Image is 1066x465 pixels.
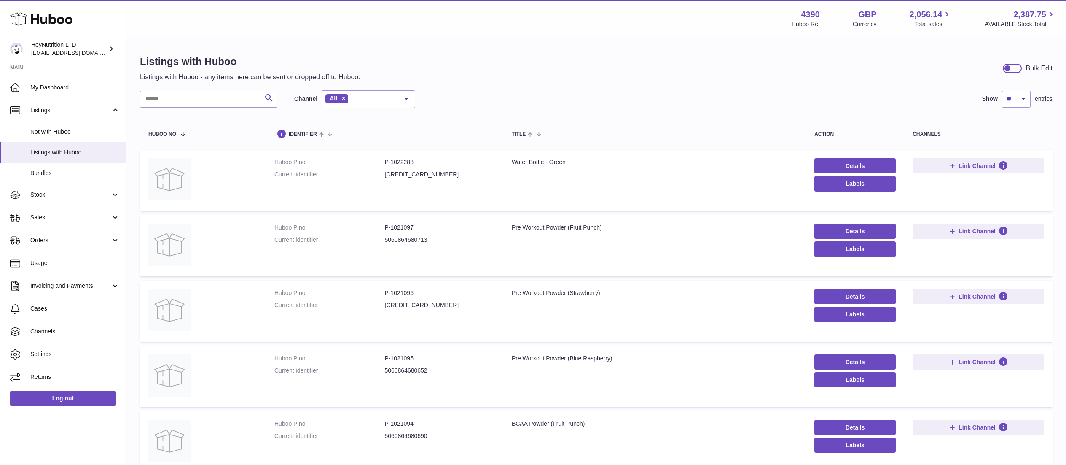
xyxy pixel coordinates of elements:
div: Water Bottle - Green [512,158,797,166]
dt: Current identifier [274,301,384,309]
a: 2,387.75 AVAILABLE Stock Total [985,9,1056,28]
a: Details [814,224,896,239]
img: Pre Workout Powder (Blue Raspberry) [148,354,191,397]
button: Link Channel [913,289,1044,304]
button: Labels [814,372,896,387]
div: HeyNutrition LTD [31,41,107,57]
a: Log out [10,391,116,406]
div: Bulk Edit [1026,64,1053,73]
span: [EMAIL_ADDRESS][DOMAIN_NAME] [31,49,124,56]
dt: Huboo P no [274,420,384,428]
dt: Huboo P no [274,224,384,232]
button: Link Channel [913,354,1044,370]
span: Listings [30,106,111,114]
label: Show [982,95,998,103]
dt: Current identifier [274,170,384,178]
img: BCAA Powder (Fruit Punch) [148,420,191,462]
button: Labels [814,176,896,191]
dd: [CREDIT_CARD_NUMBER] [384,170,494,178]
span: Settings [30,350,120,358]
dd: [CREDIT_CARD_NUMBER] [384,301,494,309]
span: Link Channel [959,293,996,300]
div: BCAA Powder (Fruit Punch) [512,420,797,428]
span: Link Channel [959,424,996,431]
span: Link Channel [959,227,996,235]
a: 2,056.14 Total sales [910,9,952,28]
label: Channel [294,95,317,103]
span: Listings with Huboo [30,149,120,157]
dd: 5060864680690 [384,432,494,440]
span: Total sales [914,20,952,28]
span: Not with Huboo [30,128,120,136]
dd: P-1022288 [384,158,494,166]
span: Bundles [30,169,120,177]
span: Stock [30,191,111,199]
dt: Huboo P no [274,354,384,362]
dd: P-1021097 [384,224,494,232]
span: My Dashboard [30,84,120,92]
dt: Current identifier [274,236,384,244]
a: Details [814,420,896,435]
dt: Huboo P no [274,158,384,166]
button: Labels [814,438,896,453]
span: Orders [30,236,111,244]
span: Returns [30,373,120,381]
span: AVAILABLE Stock Total [985,20,1056,28]
h1: Listings with Huboo [140,55,360,68]
span: 2,387.75 [1013,9,1046,20]
span: Huboo no [148,132,176,137]
dd: P-1021095 [384,354,494,362]
dt: Huboo P no [274,289,384,297]
strong: GBP [858,9,876,20]
span: Cases [30,305,120,313]
dd: P-1021096 [384,289,494,297]
p: Listings with Huboo - any items here can be sent or dropped off to Huboo. [140,73,360,82]
div: Huboo Ref [792,20,820,28]
span: title [512,132,526,137]
img: Pre Workout Powder (Strawberry) [148,289,191,331]
span: Invoicing and Payments [30,282,111,290]
span: entries [1035,95,1053,103]
a: Details [814,289,896,304]
dt: Current identifier [274,432,384,440]
span: Usage [30,259,120,267]
div: Currency [853,20,877,28]
img: Water Bottle - Green [148,158,191,200]
dd: P-1021094 [384,420,494,428]
button: Link Channel [913,158,1044,173]
img: internalAdmin-4390@internal.huboo.com [10,43,23,55]
button: Link Channel [913,420,1044,435]
span: Link Channel [959,162,996,170]
div: Pre Workout Powder (Strawberry) [512,289,797,297]
button: Link Channel [913,224,1044,239]
div: Pre Workout Powder (Blue Raspberry) [512,354,797,362]
img: Pre Workout Powder (Fruit Punch) [148,224,191,266]
strong: 4390 [801,9,820,20]
a: Details [814,354,896,370]
button: Labels [814,307,896,322]
div: Pre Workout Powder (Fruit Punch) [512,224,797,232]
div: action [814,132,896,137]
div: channels [913,132,1044,137]
span: Link Channel [959,358,996,366]
span: All [330,95,337,102]
span: Channels [30,327,120,335]
span: 2,056.14 [910,9,942,20]
dd: 5060864680652 [384,367,494,375]
a: Details [814,158,896,173]
span: identifier [289,132,317,137]
span: Sales [30,214,111,222]
dd: 5060864680713 [384,236,494,244]
dt: Current identifier [274,367,384,375]
button: Labels [814,241,896,257]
